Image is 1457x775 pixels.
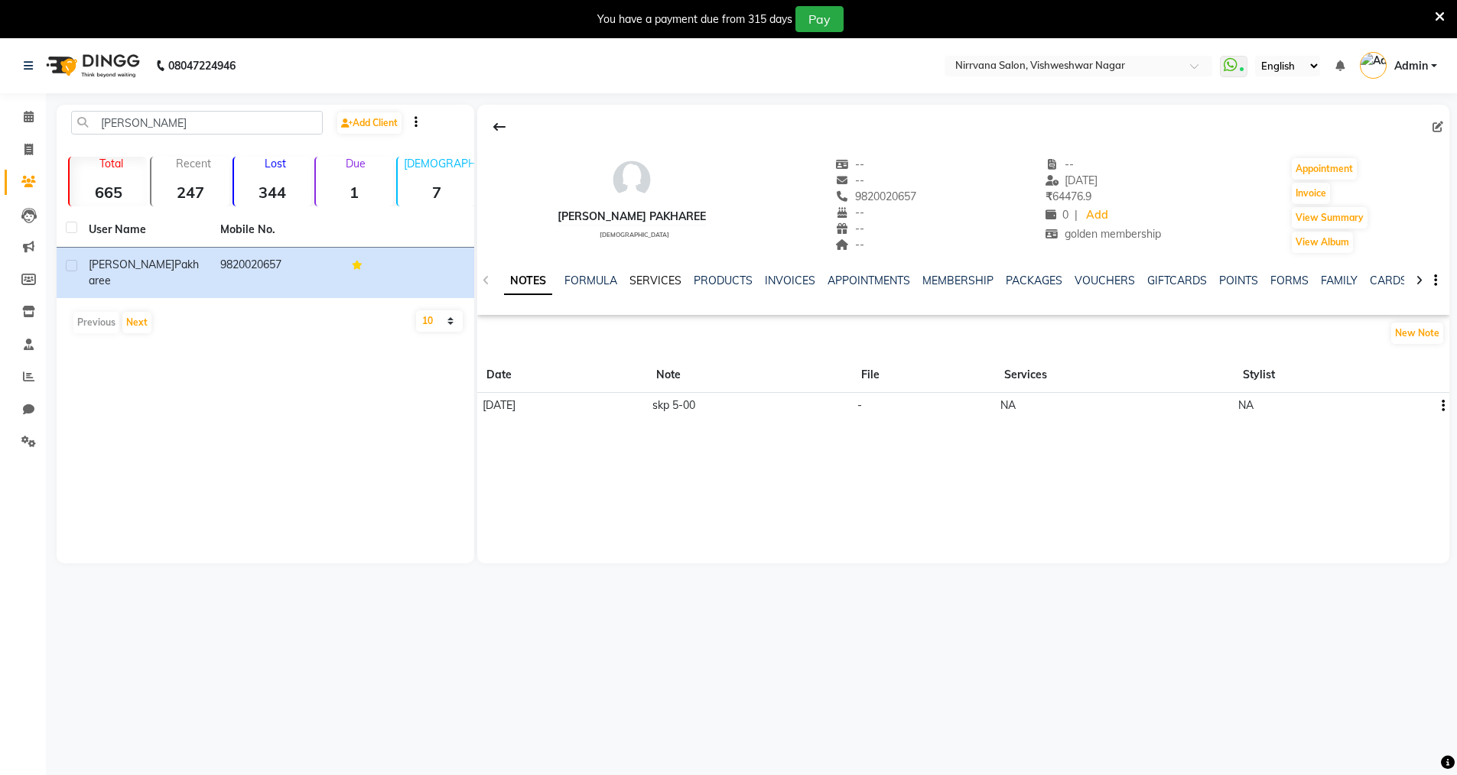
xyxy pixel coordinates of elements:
[504,268,552,295] a: NOTES
[1084,205,1111,226] a: Add
[835,222,864,235] span: --
[316,183,393,202] strong: 1
[39,44,144,87] img: logo
[1292,207,1368,229] button: View Summary
[1292,183,1330,204] button: Invoice
[852,358,995,393] th: File
[1292,158,1357,180] button: Appointment
[1270,274,1309,287] a: FORMS
[835,157,864,171] span: --
[80,212,211,248] th: User Name
[76,157,147,170] p: Total
[398,183,475,202] strong: 7
[564,274,617,287] a: FORMULA
[1219,274,1258,287] a: POINTS
[1370,274,1407,287] a: CARDS
[168,44,236,87] b: 08047224946
[1391,323,1443,344] button: New Note
[337,112,402,134] a: Add Client
[319,157,393,170] p: Due
[1360,52,1387,79] img: Admin
[600,231,669,238] span: [DEMOGRAPHIC_DATA]
[857,398,862,412] span: -
[477,358,647,393] th: Date
[1046,190,1052,203] span: ₹
[609,157,655,203] img: avatar
[828,274,910,287] a: APPOINTMENTS
[151,183,229,202] strong: 247
[647,358,852,393] th: Note
[1234,358,1430,393] th: Stylist
[1046,208,1068,222] span: 0
[1046,227,1162,241] span: golden membership
[483,398,515,412] span: [DATE]
[647,393,852,419] td: skp 5-00
[240,157,311,170] p: Lost
[1000,398,1016,412] span: NA
[70,183,147,202] strong: 665
[1238,398,1254,412] span: NA
[835,238,864,251] span: --
[1321,274,1358,287] a: FAMILY
[597,11,792,28] div: You have a payment due from 315 days
[1046,190,1091,203] span: 64476.9
[995,358,1234,393] th: Services
[694,274,753,287] a: PRODUCTS
[71,111,323,135] input: Search by Name/Mobile/Email/Code
[835,206,864,219] span: --
[211,248,343,298] td: 9820020657
[483,112,515,141] div: Back to Client
[795,6,844,32] button: Pay
[1046,173,1098,187] span: [DATE]
[1147,274,1207,287] a: GIFTCARDS
[765,274,815,287] a: INVOICES
[404,157,475,170] p: [DEMOGRAPHIC_DATA]
[835,190,916,203] span: 9820020657
[1394,58,1428,74] span: Admin
[234,183,311,202] strong: 344
[558,209,706,225] div: [PERSON_NAME] pakharee
[1046,157,1075,171] span: --
[1006,274,1062,287] a: PACKAGES
[122,312,151,333] button: Next
[211,212,343,248] th: Mobile No.
[1075,207,1078,223] span: |
[158,157,229,170] p: Recent
[835,173,864,187] span: --
[1075,274,1135,287] a: VOUCHERS
[922,274,994,287] a: MEMBERSHIP
[1292,232,1353,253] button: View Album
[89,258,174,271] span: [PERSON_NAME]
[629,274,681,287] a: SERVICES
